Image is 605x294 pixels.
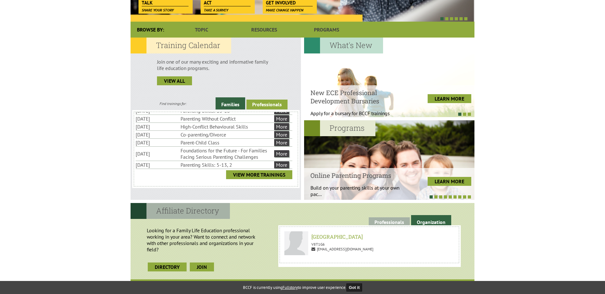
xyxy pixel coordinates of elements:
[181,131,273,138] li: Co-parenting/Divorce
[216,97,245,109] a: Families
[131,203,230,219] h2: Affiliate Directory
[181,139,273,146] li: Parent-Child Class
[274,139,289,146] a: More
[274,161,289,168] a: More
[346,283,362,291] button: Got it
[304,38,383,53] h2: What's New
[136,115,179,122] li: [DATE]
[170,22,233,38] a: Topic
[226,170,292,179] a: View More Trainings
[284,242,454,247] p: V8T1G6
[281,228,457,262] a: Fernwood Neighborhood House Rana [GEOGRAPHIC_DATA] V8T1G6 [EMAIL_ADDRESS][DOMAIN_NAME]
[310,185,406,197] p: Build on your parenting skills at your own pac...
[136,161,179,169] li: [DATE]
[134,224,275,256] p: Looking for a Family Life Education professional working in your area? Want to connect and networ...
[131,38,231,53] h2: Training Calendar
[181,123,273,130] li: High-Conflict Behavioural Skills
[274,150,289,157] a: More
[295,22,358,38] a: Programs
[369,217,410,227] a: Professionals
[157,59,274,71] p: Join one of our many exciting and informative family life education programs.
[266,8,303,12] span: Make change happen
[284,231,308,255] img: Fernwood Neighborhood House Rana
[304,120,375,136] h2: Programs
[286,233,452,240] h6: [GEOGRAPHIC_DATA]
[428,94,471,103] a: LEARN MORE
[142,8,174,12] span: Share your story
[136,139,179,146] li: [DATE]
[311,247,374,251] span: [EMAIL_ADDRESS][DOMAIN_NAME]
[246,100,288,109] a: Professionals
[411,215,451,227] a: Organization
[310,88,406,105] h4: New ECE Professional Development Bursaries
[190,262,214,271] a: join
[233,22,295,38] a: Resources
[181,161,273,169] li: Parenting Skills: 5-13, 2
[274,115,289,122] a: More
[131,22,170,38] div: Browse By:
[204,8,228,12] span: Take a survey
[428,177,471,186] a: LEARN MORE
[181,147,273,161] li: Foundations for the Future - For Families Facing Serious Parenting Challenges
[310,110,406,123] p: Apply for a bursary for BCCF trainings West...
[282,285,298,290] a: Fullstory
[131,101,216,106] div: Find trainings for:
[274,131,289,138] a: More
[136,123,179,130] li: [DATE]
[310,171,406,179] h4: Online Parenting Programs
[148,262,187,271] a: Directory
[157,76,192,85] a: view all
[274,123,289,130] a: More
[181,115,273,122] li: Parenting Without Conflict
[136,150,179,157] li: [DATE]
[136,131,179,138] li: [DATE]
